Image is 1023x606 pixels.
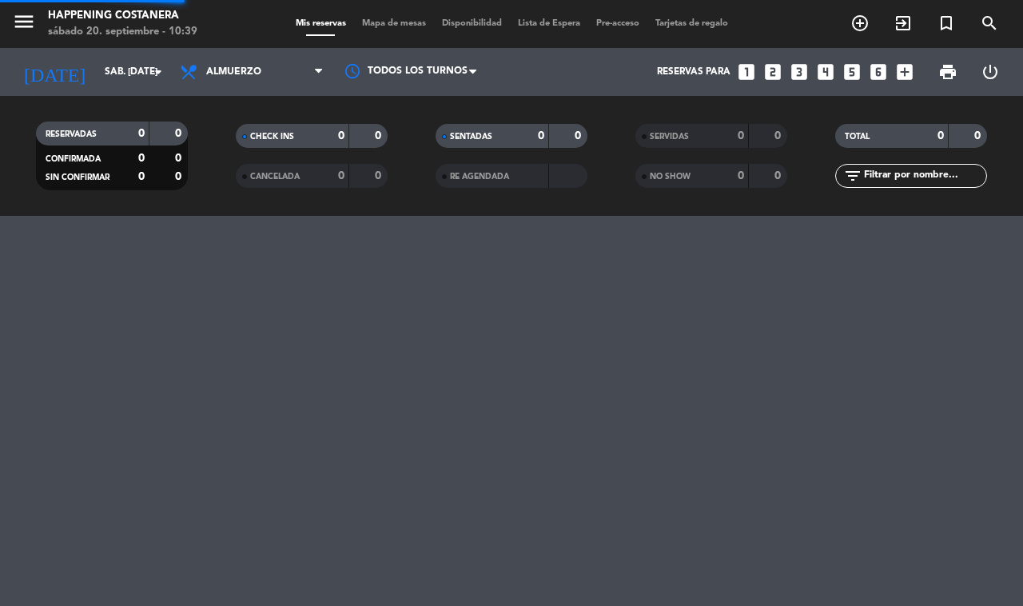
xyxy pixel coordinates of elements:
i: search [980,14,999,33]
i: menu [12,10,36,34]
strong: 0 [175,171,185,182]
strong: 0 [738,170,744,181]
i: looks_5 [842,62,862,82]
span: Tarjetas de regalo [647,19,736,28]
span: print [938,62,957,82]
span: SIN CONFIRMAR [46,173,109,181]
span: Reservas para [657,66,730,78]
span: Pre-acceso [588,19,647,28]
strong: 0 [338,130,344,142]
span: RE AGENDADA [450,173,509,181]
input: Filtrar por nombre... [862,167,986,185]
i: arrow_drop_down [149,62,168,82]
div: sábado 20. septiembre - 10:39 [48,24,197,40]
strong: 0 [175,128,185,139]
span: NO SHOW [650,173,691,181]
span: CANCELADA [250,173,300,181]
strong: 0 [338,170,344,181]
strong: 0 [138,128,145,139]
i: filter_list [843,166,862,185]
strong: 0 [738,130,744,142]
i: power_settings_new [981,62,1000,82]
i: turned_in_not [937,14,956,33]
i: add_box [894,62,915,82]
span: SENTADAS [450,133,492,141]
strong: 0 [138,171,145,182]
i: looks_one [736,62,757,82]
span: Mapa de mesas [354,19,434,28]
i: looks_3 [789,62,810,82]
i: looks_two [762,62,783,82]
div: Happening Costanera [48,8,197,24]
span: CONFIRMADA [46,155,101,163]
span: Almuerzo [206,66,261,78]
span: Disponibilidad [434,19,510,28]
strong: 0 [974,130,984,142]
span: Mis reservas [288,19,354,28]
strong: 0 [175,153,185,164]
strong: 0 [375,170,384,181]
strong: 0 [774,170,784,181]
span: Lista de Espera [510,19,588,28]
strong: 0 [937,130,944,142]
i: add_circle_outline [850,14,870,33]
i: [DATE] [12,54,97,90]
span: TOTAL [845,133,870,141]
span: RESERVADAS [46,130,97,138]
strong: 0 [138,153,145,164]
div: LOG OUT [969,48,1011,96]
i: exit_to_app [894,14,913,33]
strong: 0 [774,130,784,142]
strong: 0 [538,130,544,142]
strong: 0 [375,130,384,142]
span: CHECK INS [250,133,294,141]
i: looks_6 [868,62,889,82]
strong: 0 [575,130,584,142]
i: looks_4 [815,62,836,82]
span: SERVIDAS [650,133,689,141]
